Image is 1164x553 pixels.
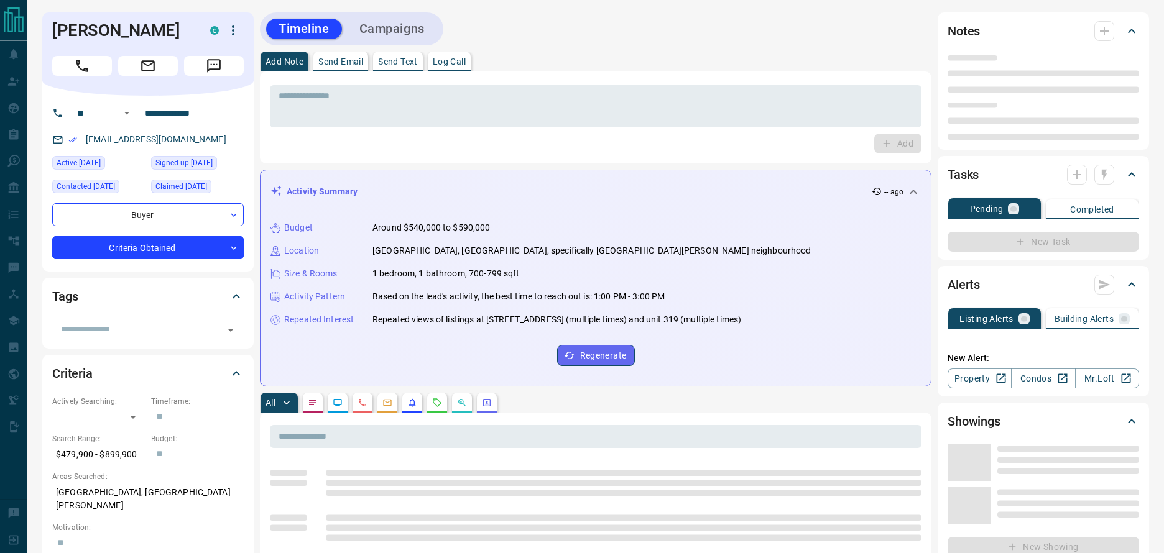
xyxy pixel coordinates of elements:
[52,396,145,407] p: Actively Searching:
[118,56,178,76] span: Email
[57,157,101,169] span: Active [DATE]
[372,290,665,303] p: Based on the lead's activity, the best time to reach out is: 1:00 PM - 3:00 PM
[318,57,363,66] p: Send Email
[382,398,392,408] svg: Emails
[372,221,491,234] p: Around $540,000 to $590,000
[151,156,244,173] div: Fri Nov 08 2024
[1055,314,1114,323] p: Building Alerts
[948,21,980,41] h2: Notes
[948,275,980,295] h2: Alerts
[948,352,1139,365] p: New Alert:
[86,134,226,144] a: [EMAIL_ADDRESS][DOMAIN_NAME]
[52,156,145,173] div: Mon Sep 08 2025
[948,368,1012,388] a: Property
[1070,205,1114,214] p: Completed
[184,56,244,76] span: Message
[959,314,1014,323] p: Listing Alerts
[52,203,244,226] div: Buyer
[151,396,244,407] p: Timeframe:
[358,398,367,408] svg: Calls
[333,398,343,408] svg: Lead Browsing Activity
[266,57,303,66] p: Add Note
[1011,368,1075,388] a: Condos
[970,204,1004,213] p: Pending
[308,398,318,408] svg: Notes
[948,270,1139,299] div: Alerts
[372,267,520,280] p: 1 bedroom, 1 bathroom, 700-799 sqft
[284,290,345,303] p: Activity Pattern
[210,26,219,35] div: condos.ca
[287,185,358,198] p: Activity Summary
[52,482,244,516] p: [GEOGRAPHIC_DATA], [GEOGRAPHIC_DATA][PERSON_NAME]
[457,398,467,408] svg: Opportunities
[68,135,77,144] svg: Email Verified
[266,398,275,407] p: All
[948,165,979,185] h2: Tasks
[52,471,244,482] p: Areas Searched:
[372,244,811,257] p: [GEOGRAPHIC_DATA], [GEOGRAPHIC_DATA], specifically [GEOGRAPHIC_DATA][PERSON_NAME] neighbourhood
[151,433,244,444] p: Budget:
[266,19,342,39] button: Timeline
[52,359,244,388] div: Criteria
[433,57,466,66] p: Log Call
[378,57,418,66] p: Send Text
[52,363,93,383] h2: Criteria
[948,406,1139,436] div: Showings
[52,180,145,197] div: Mon Jun 23 2025
[407,398,417,408] svg: Listing Alerts
[57,180,115,193] span: Contacted [DATE]
[432,398,442,408] svg: Requests
[155,157,213,169] span: Signed up [DATE]
[222,321,239,339] button: Open
[52,281,244,311] div: Tags
[151,180,244,197] div: Fri Nov 08 2024
[52,444,145,465] p: $479,900 - $899,900
[884,186,903,198] p: -- ago
[1075,368,1139,388] a: Mr.Loft
[155,180,207,193] span: Claimed [DATE]
[557,345,635,366] button: Regenerate
[52,21,192,40] h1: [PERSON_NAME]
[284,313,354,326] p: Repeated Interest
[347,19,437,39] button: Campaigns
[52,236,244,259] div: Criteria Obtained
[119,106,134,121] button: Open
[284,221,313,234] p: Budget
[52,286,78,306] h2: Tags
[482,398,492,408] svg: Agent Actions
[52,522,244,533] p: Motivation:
[284,244,319,257] p: Location
[52,56,112,76] span: Call
[270,180,921,203] div: Activity Summary-- ago
[948,411,1000,431] h2: Showings
[948,16,1139,46] div: Notes
[948,160,1139,190] div: Tasks
[52,433,145,444] p: Search Range:
[372,313,741,326] p: Repeated views of listings at [STREET_ADDRESS] (multiple times) and unit 319 (multiple times)
[284,267,338,280] p: Size & Rooms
